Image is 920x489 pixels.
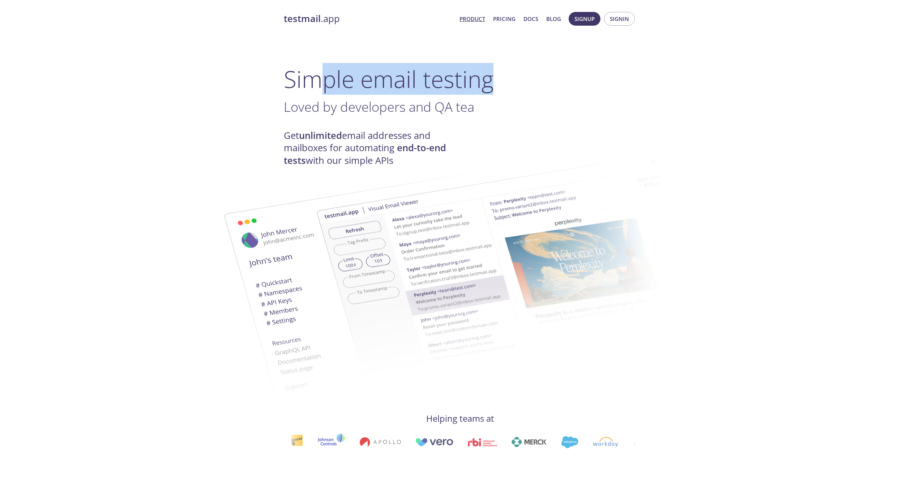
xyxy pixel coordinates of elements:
[467,438,497,446] img: rbi
[284,129,460,167] h4: Get email addresses and mailboxes for automating with our simple APIs
[197,167,587,412] img: testmail-email-viewer
[610,14,629,24] span: Signin
[493,14,515,24] a: Pricing
[574,14,595,24] span: Signup
[290,434,302,450] img: interac
[459,14,485,24] a: Product
[523,14,538,24] a: Docs
[284,13,454,25] a: testmail.app
[604,12,635,26] button: Signin
[299,129,342,142] strong: unlimited
[511,437,546,447] img: merck
[284,413,637,424] h4: Helping teams at
[560,436,578,448] img: salesforce
[284,98,474,116] span: Loved by developers and QA tea
[592,437,618,447] img: workday
[317,433,345,451] img: johnsoncontrols
[284,65,637,93] h1: Simple email testing
[415,438,453,446] img: vero
[316,144,707,389] img: testmail-email-viewer
[569,12,600,26] button: Signup
[284,141,446,166] strong: end-to-end tests
[284,12,321,25] strong: testmail
[359,437,400,447] img: apollo
[546,14,561,24] a: Blog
